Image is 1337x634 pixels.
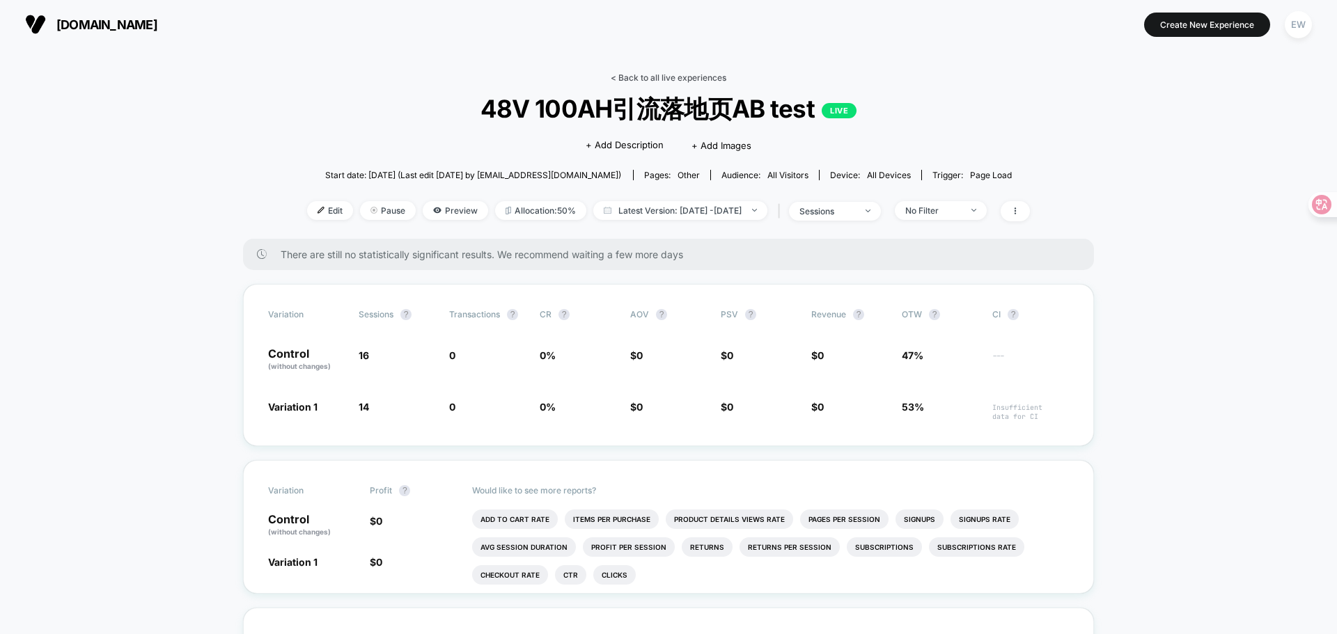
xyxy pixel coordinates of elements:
[593,201,767,220] span: Latest Version: [DATE] - [DATE]
[822,103,857,118] p: LIVE
[506,207,511,214] img: rebalance
[449,401,455,413] span: 0
[318,207,325,214] img: edit
[583,537,675,557] li: Profit Per Session
[630,349,643,361] span: $
[281,248,1066,260] span: There are still no statistically significant results. We recommend waiting a few more days
[678,170,700,180] span: other
[540,349,556,361] span: 0 %
[495,201,586,220] span: Allocation: 50%
[902,401,924,413] span: 53%
[902,309,978,320] span: OTW
[971,209,976,212] img: end
[472,509,558,529] li: Add To Cart Rate
[636,401,643,413] span: 0
[21,13,162,35] button: [DOMAIN_NAME]
[819,170,921,180] span: Device:
[604,207,611,214] img: calendar
[1281,10,1316,39] button: EW
[727,349,733,361] span: 0
[586,138,664,152] span: + Add Description
[929,309,940,320] button: ?
[555,565,586,585] li: Ctr
[359,401,369,413] span: 14
[449,349,455,361] span: 0
[325,170,621,180] span: Start date: [DATE] (Last edit [DATE] by [EMAIL_ADDRESS][DOMAIN_NAME])
[1144,13,1270,37] button: Create New Experience
[867,170,911,180] span: all devices
[370,515,382,527] span: $
[691,140,751,151] span: + Add Images
[721,309,738,319] span: PSV
[992,309,1069,320] span: CI
[970,170,1012,180] span: Page Load
[540,309,552,319] span: CR
[268,401,318,413] span: Variation 1
[951,509,1019,529] li: Signups Rate
[656,309,667,320] button: ?
[268,485,345,496] span: Variation
[370,556,382,568] span: $
[721,349,733,361] span: $
[268,348,345,372] p: Control
[472,565,548,585] li: Checkout Rate
[565,509,659,529] li: Items Per Purchase
[360,201,416,220] span: Pause
[370,207,377,214] img: end
[818,349,824,361] span: 0
[593,565,636,585] li: Clicks
[25,14,46,35] img: Visually logo
[630,401,643,413] span: $
[636,349,643,361] span: 0
[811,349,824,361] span: $
[268,556,318,568] span: Variation 1
[370,485,392,496] span: Profit
[472,537,576,557] li: Avg Session Duration
[721,401,733,413] span: $
[268,309,345,320] span: Variation
[818,401,824,413] span: 0
[611,72,726,83] a: < Back to all live experiences
[799,206,855,216] div: sessions
[630,309,649,319] span: AOV
[800,509,889,529] li: Pages Per Session
[992,403,1069,421] span: Insufficient data for CI
[745,309,756,320] button: ?
[376,556,382,568] span: 0
[268,514,356,537] p: Control
[740,537,840,557] li: Returns Per Session
[932,170,1012,180] div: Trigger:
[666,509,793,529] li: Product Details Views Rate
[929,537,1024,557] li: Subscriptions Rate
[905,205,961,216] div: No Filter
[644,170,700,180] div: Pages:
[752,209,757,212] img: end
[727,401,733,413] span: 0
[682,537,733,557] li: Returns
[540,401,556,413] span: 0 %
[847,537,922,557] li: Subscriptions
[1008,309,1019,320] button: ?
[721,170,808,180] div: Audience:
[268,362,331,370] span: (without changes)
[774,201,789,221] span: |
[359,349,369,361] span: 16
[896,509,944,529] li: Signups
[399,485,410,496] button: ?
[902,349,923,361] span: 47%
[992,351,1069,372] span: ---
[400,309,412,320] button: ?
[423,201,488,220] span: Preview
[767,170,808,180] span: All Visitors
[343,93,994,126] span: 48V 100AH引流落地页AB test
[56,17,157,32] span: [DOMAIN_NAME]
[811,309,846,319] span: Revenue
[558,309,570,320] button: ?
[268,528,331,536] span: (without changes)
[1285,11,1312,38] div: EW
[359,309,393,319] span: Sessions
[507,309,518,320] button: ?
[811,401,824,413] span: $
[853,309,864,320] button: ?
[449,309,500,319] span: Transactions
